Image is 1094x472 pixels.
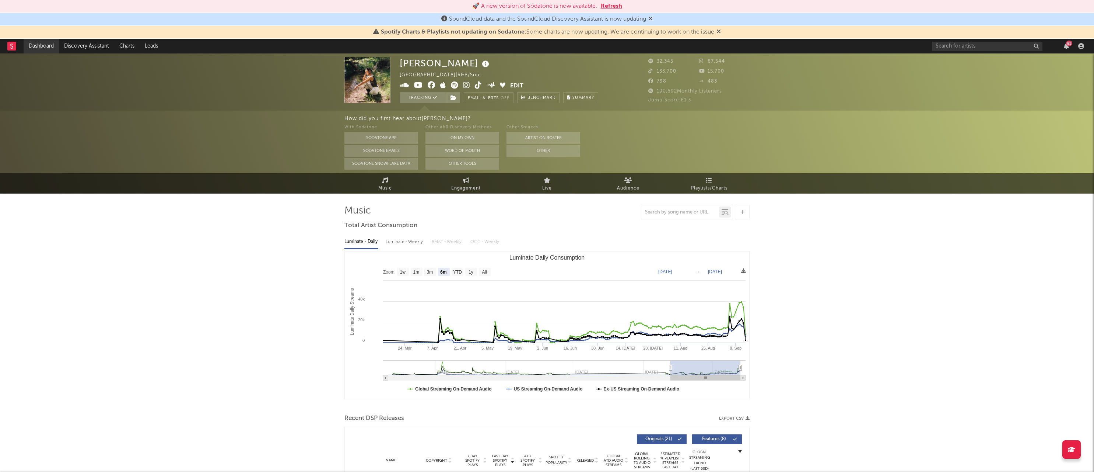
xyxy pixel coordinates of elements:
[932,42,1042,51] input: Search for artists
[425,145,499,157] button: Word Of Mouth
[527,94,555,103] span: Benchmark
[464,92,513,103] button: Email AlertsOff
[386,236,424,248] div: Luminate - Weekly
[648,89,722,94] span: 190,692 Monthly Listeners
[398,346,412,350] text: 24. Mar
[427,346,438,350] text: 7. Apr
[708,269,722,274] text: [DATE]
[564,346,577,350] text: 16. Jun
[453,346,466,350] text: 21. Apr
[381,29,525,35] span: Spotify Charts & Playlists not updating on Sodatone
[344,414,404,423] span: Recent DSP Releases
[688,450,711,472] div: Global Streaming Trend (Last 60D)
[400,92,446,103] button: Tracking
[576,458,594,463] span: Released
[451,184,481,193] span: Engagement
[344,173,425,194] a: Music
[517,92,560,103] a: Benchmark
[601,2,622,11] button: Refresh
[358,297,365,301] text: 40k
[345,251,749,399] svg: Luminate Daily Consumption
[344,221,417,230] span: Total Artist Consumption
[425,173,506,194] a: Engagement
[378,184,392,193] span: Music
[563,92,598,103] button: Summary
[518,454,537,467] span: ATD Spotify Plays
[591,346,604,350] text: 30. Jun
[648,16,653,22] span: Dismiss
[604,386,680,392] text: Ex-US Streaming On-Demand Audio
[660,452,680,469] span: Estimated % Playlist Streams Last Day
[362,338,365,343] text: 0
[506,123,580,132] div: Other Sources
[692,434,742,444] button: Features(8)
[400,270,406,275] text: 1w
[648,59,673,64] span: 32,345
[453,270,462,275] text: YTD
[674,346,687,350] text: 11. Aug
[669,173,750,194] a: Playlists/Charts
[1066,41,1072,46] div: 81
[426,458,447,463] span: Copyright
[344,114,1094,123] div: How did you first hear about [PERSON_NAME] ?
[344,145,418,157] button: Sodatone Emails
[427,270,433,275] text: 3m
[699,79,717,84] span: 483
[514,386,583,392] text: US Streaming On-Demand Audio
[440,270,446,275] text: 6m
[367,458,415,463] div: Name
[1064,43,1069,49] button: 81
[643,346,663,350] text: 28. [DATE]
[501,96,509,100] em: Off
[691,184,727,193] span: Playlists/Charts
[716,29,721,35] span: Dismiss
[344,236,378,248] div: Luminate - Daily
[490,454,510,467] span: Last Day Spotify Plays
[383,270,395,275] text: Zoom
[140,39,163,53] a: Leads
[730,346,741,350] text: 8. Sep
[719,416,750,421] button: Export CSV
[350,288,355,335] text: Luminate Daily Streams
[699,69,724,74] span: 15,700
[400,57,491,69] div: [PERSON_NAME]
[24,39,59,53] a: Dashboard
[658,269,672,274] text: [DATE]
[472,2,597,11] div: 🚀 A new version of Sodatone is now available.
[616,346,635,350] text: 14. [DATE]
[510,81,523,91] button: Edit
[603,454,624,467] span: Global ATD Audio Streams
[358,317,365,322] text: 20k
[344,123,418,132] div: With Sodatone
[546,455,567,466] span: Spotify Popularity
[588,173,669,194] a: Audience
[449,16,646,22] span: SoundCloud data and the SoundCloud Discovery Assistant is now updating
[648,69,676,74] span: 133,700
[344,158,418,170] button: Sodatone Snowflake Data
[506,132,580,144] button: Artist on Roster
[425,123,499,132] div: Other A&R Discovery Methods
[463,454,482,467] span: 7 Day Spotify Plays
[697,437,731,441] span: Features ( 8 )
[637,434,687,444] button: Originals(21)
[425,158,499,170] button: Other Tools
[59,39,114,53] a: Discovery Assistant
[572,96,594,100] span: Summary
[413,270,420,275] text: 1m
[400,71,490,80] div: [GEOGRAPHIC_DATA] | R&B/Soul
[344,132,418,144] button: Sodatone App
[481,346,494,350] text: 5. May
[542,184,552,193] span: Live
[415,386,492,392] text: Global Streaming On-Demand Audio
[482,270,487,275] text: All
[642,437,676,441] span: Originals ( 21 )
[695,269,700,274] text: →
[509,254,585,261] text: Luminate Daily Consumption
[506,145,580,157] button: Other
[641,209,719,215] input: Search by song name or URL
[537,346,548,350] text: 2. Jun
[632,452,652,469] span: Global Rolling 7D Audio Streams
[114,39,140,53] a: Charts
[469,270,473,275] text: 1y
[506,173,588,194] a: Live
